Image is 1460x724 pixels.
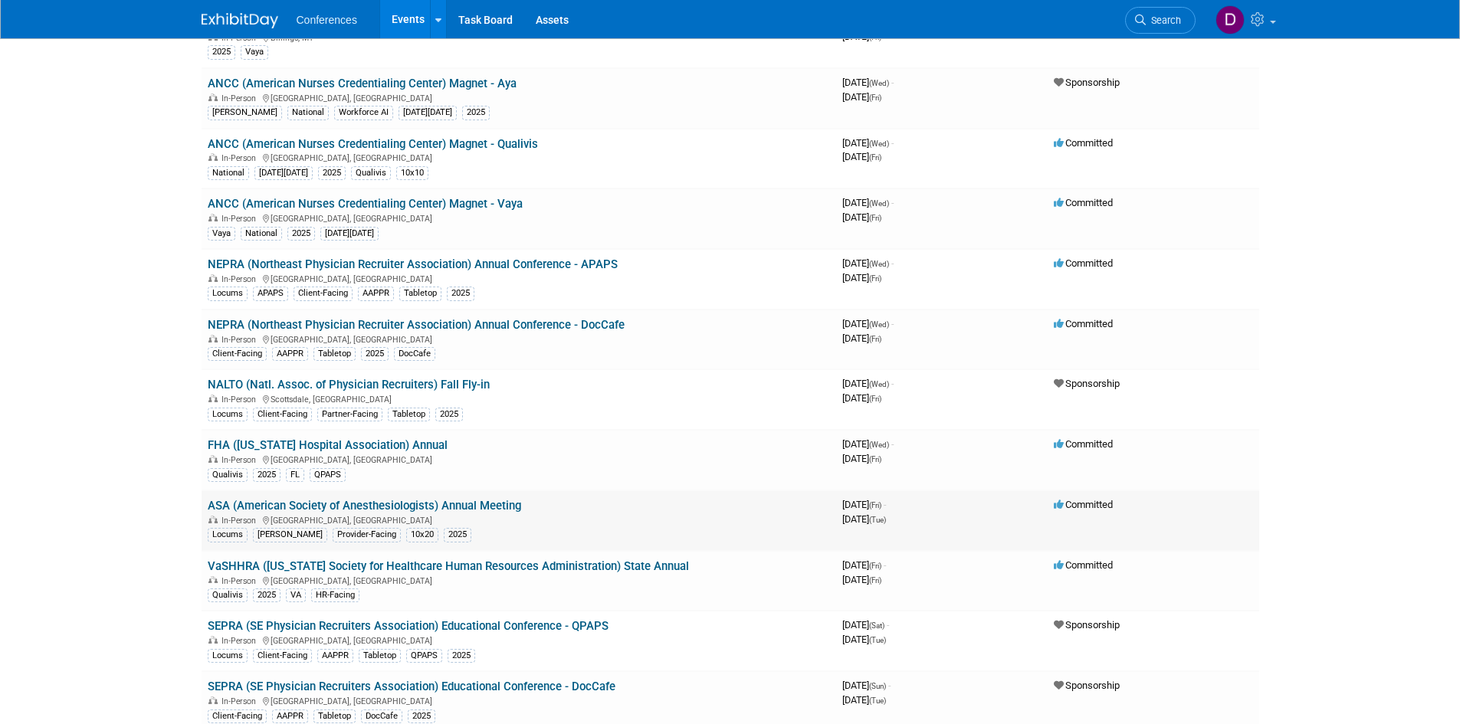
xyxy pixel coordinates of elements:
[221,636,261,646] span: In-Person
[842,197,894,208] span: [DATE]
[358,287,394,300] div: AAPPR
[208,680,615,693] a: SEPRA (SE Physician Recruiters Association) Educational Conference - DocCafe
[842,31,881,42] span: [DATE]
[408,709,435,723] div: 2025
[208,274,218,282] img: In-Person Event
[891,438,894,450] span: -
[1054,197,1113,208] span: Committed
[272,709,308,723] div: AAPPR
[287,106,329,120] div: National
[1054,680,1120,691] span: Sponsorship
[253,649,312,663] div: Client-Facing
[396,166,428,180] div: 10x10
[287,227,315,241] div: 2025
[208,392,830,405] div: Scottsdale, [GEOGRAPHIC_DATA]
[842,574,881,585] span: [DATE]
[208,287,248,300] div: Locums
[842,634,886,645] span: [DATE]
[462,106,490,120] div: 2025
[842,318,894,329] span: [DATE]
[359,649,401,663] div: Tabletop
[221,576,261,586] span: In-Person
[869,516,886,524] span: (Tue)
[842,619,889,631] span: [DATE]
[884,499,886,510] span: -
[1125,7,1196,34] a: Search
[869,576,881,585] span: (Fri)
[869,214,881,222] span: (Fri)
[208,45,235,59] div: 2025
[286,588,306,602] div: VA
[241,45,268,59] div: Vaya
[842,257,894,269] span: [DATE]
[318,166,346,180] div: 2025
[320,227,379,241] div: [DATE][DATE]
[221,93,261,103] span: In-Person
[361,709,402,723] div: DocCafe
[887,619,889,631] span: -
[842,333,881,344] span: [DATE]
[208,91,830,103] div: [GEOGRAPHIC_DATA], [GEOGRAPHIC_DATA]
[1054,318,1113,329] span: Committed
[221,455,261,465] span: In-Person
[842,680,891,691] span: [DATE]
[208,528,248,542] div: Locums
[208,333,830,345] div: [GEOGRAPHIC_DATA], [GEOGRAPHIC_DATA]
[842,378,894,389] span: [DATE]
[869,562,881,570] span: (Fri)
[241,227,282,241] div: National
[272,347,308,361] div: AAPPR
[842,438,894,450] span: [DATE]
[208,516,218,523] img: In-Person Event
[399,287,441,300] div: Tabletop
[208,574,830,586] div: [GEOGRAPHIC_DATA], [GEOGRAPHIC_DATA]
[317,408,382,421] div: Partner-Facing
[1054,559,1113,571] span: Committed
[317,649,353,663] div: AAPPR
[208,151,830,163] div: [GEOGRAPHIC_DATA], [GEOGRAPHIC_DATA]
[842,392,881,404] span: [DATE]
[842,499,886,510] span: [DATE]
[208,634,830,646] div: [GEOGRAPHIC_DATA], [GEOGRAPHIC_DATA]
[891,77,894,88] span: -
[842,137,894,149] span: [DATE]
[1054,499,1113,510] span: Committed
[869,274,881,283] span: (Fri)
[1054,77,1120,88] span: Sponsorship
[208,455,218,463] img: In-Person Event
[869,682,886,690] span: (Sun)
[891,378,894,389] span: -
[869,441,889,449] span: (Wed)
[842,694,886,706] span: [DATE]
[869,79,889,87] span: (Wed)
[221,274,261,284] span: In-Person
[888,680,891,691] span: -
[208,93,218,101] img: In-Person Event
[869,139,889,148] span: (Wed)
[208,709,267,723] div: Client-Facing
[202,13,278,28] img: ExhibitDay
[891,318,894,329] span: -
[208,694,830,706] div: [GEOGRAPHIC_DATA], [GEOGRAPHIC_DATA]
[869,501,881,509] span: (Fri)
[1216,5,1245,34] img: Deana Dziadosz
[221,516,261,526] span: In-Person
[891,197,894,208] span: -
[1054,378,1120,389] span: Sponsorship
[842,151,881,162] span: [DATE]
[884,559,886,571] span: -
[310,468,346,482] div: QPAPS
[208,649,248,663] div: Locums
[869,380,889,388] span: (Wed)
[313,709,356,723] div: Tabletop
[208,408,248,421] div: Locums
[869,153,881,162] span: (Fri)
[208,576,218,584] img: In-Person Event
[208,619,609,633] a: SEPRA (SE Physician Recruiters Association) Educational Conference - QPAPS
[1146,15,1181,26] span: Search
[208,696,218,704] img: In-Person Event
[208,214,218,221] img: In-Person Event
[208,636,218,644] img: In-Person Event
[394,347,435,361] div: DocCafe
[208,318,625,332] a: NEPRA (Northeast Physician Recruiter Association) Annual Conference - DocCafe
